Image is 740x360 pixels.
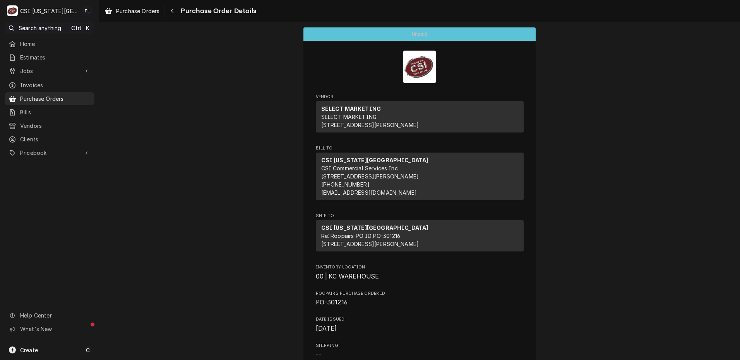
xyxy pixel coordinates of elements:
div: Inventory Location [316,264,524,281]
span: Ctrl [71,24,81,32]
span: Clients [20,135,91,143]
span: Inventory Location [316,272,524,281]
span: K [86,24,89,32]
a: Home [5,37,94,50]
div: Bill To [316,153,524,203]
span: PO-301216 [316,299,348,306]
a: Purchase Orders [5,92,94,105]
div: TL [82,5,92,16]
strong: CSI [US_STATE][GEOGRAPHIC_DATA] [321,224,428,231]
div: Purchase Order Bill To [316,145,524,204]
span: Home [20,40,91,48]
a: Go to Help Center [5,309,94,322]
span: Invoices [20,81,91,89]
div: Ship To [316,220,524,255]
div: Vendor [316,101,524,132]
span: CSI Commercial Services Inc [STREET_ADDRESS][PERSON_NAME] [321,165,419,180]
span: Bills [20,108,91,116]
a: Go to Jobs [5,65,94,77]
span: Date Issued [316,316,524,323]
span: Purchase Orders [20,95,91,103]
span: Search anything [19,24,61,32]
a: [EMAIL_ADDRESS][DOMAIN_NAME] [321,189,417,196]
a: Go to Pricebook [5,146,94,159]
span: Pricebook [20,149,79,157]
span: -- [316,351,321,358]
span: [STREET_ADDRESS][PERSON_NAME] [321,241,419,247]
span: Ship To [316,213,524,219]
span: [DATE] [316,325,337,332]
span: Help Center [20,311,90,319]
span: Create [20,347,38,353]
span: SELECT MARKETING [STREET_ADDRESS][PERSON_NAME] [321,114,419,128]
span: Re: Roopairs PO ID: PO-301216 [321,233,401,239]
a: Purchase Orders [101,5,163,17]
a: [PHONE_NUMBER] [321,181,370,188]
span: Purchase Order Details [178,6,256,16]
span: Shipping [316,343,524,349]
span: Bill To [316,145,524,151]
span: Inventory Location [316,264,524,270]
a: Invoices [5,79,94,92]
img: Logo [403,51,436,83]
div: Vendor [316,101,524,136]
span: Roopairs Purchase Order ID [316,298,524,307]
span: Roopairs Purchase Order ID [316,290,524,297]
strong: CSI [US_STATE][GEOGRAPHIC_DATA] [321,157,428,163]
span: Unpaid [412,32,427,37]
a: Vendors [5,119,94,132]
span: What's New [20,325,90,333]
div: Date Issued [316,316,524,333]
div: Ship To [316,220,524,251]
button: Search anythingCtrlK [5,22,94,34]
div: Purchase Order Ship To [316,213,524,255]
span: Vendors [20,122,91,130]
div: Purchase Order Vendor [316,94,524,136]
div: C [7,5,18,16]
div: CSI [US_STATE][GEOGRAPHIC_DATA] [20,7,77,15]
div: Roopairs Purchase Order ID [316,290,524,307]
a: Go to What's New [5,323,94,335]
strong: SELECT MARKETING [321,105,381,112]
div: Status [303,27,536,41]
div: Bill To [316,153,524,200]
span: Jobs [20,67,79,75]
div: CSI Kansas City's Avatar [7,5,18,16]
div: Torey Lopez's Avatar [82,5,92,16]
span: C [86,346,90,354]
span: Purchase Orders [116,7,159,15]
span: Estimates [20,53,91,61]
span: 00 | KC WAREHOUSE [316,273,379,280]
span: Date Issued [316,324,524,333]
a: Clients [5,133,94,146]
button: Navigate back [166,5,178,17]
a: Bills [5,106,94,119]
span: Vendor [316,94,524,100]
a: Estimates [5,51,94,64]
